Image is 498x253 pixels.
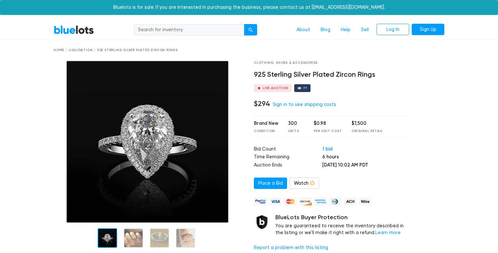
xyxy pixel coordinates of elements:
td: Auction Ends [254,162,322,170]
img: american_express-ae2a9f97a040b4b41f6397f7637041a5861d5f99d0716c09922aba4e24c8547d.png [314,197,327,206]
td: [DATE] 10:02 AM PDT [322,162,411,170]
a: Watch [290,178,319,189]
a: 1 bid [322,146,332,152]
a: About [291,24,315,36]
div: Home / Liquidation / 925 Sterling Silver Plated Zircon Rings [54,48,444,53]
img: visa-79caf175f036a155110d1892330093d4c38f53c55c9ec9e2c3a54a56571784bb.png [269,197,282,206]
a: Learn more [375,230,401,235]
a: BlueLots [54,25,94,34]
div: $0.98 [314,120,342,127]
img: buyer_protection_shield-3b65640a83011c7d3ede35a8e5a80bfdfaa6a97447f0071c1475b91a4b0b3d01.png [254,214,270,230]
td: 6 hours [322,153,411,162]
div: Live Auction [263,87,288,90]
div: Condition [254,129,278,134]
div: Per Unit Cost [314,129,342,134]
div: 300 [288,120,304,127]
div: Original Retail [352,129,383,134]
a: Sell [356,24,374,36]
a: Report a problem with this listing [254,245,328,250]
a: Sign in to see shipping costs [273,102,336,107]
img: mastercard-42073d1d8d11d6635de4c079ffdb20a4f30a903dc55d1612383a1b395dd17f39.png [284,197,297,206]
div: $7,500 [352,120,383,127]
div: You are guaranteed to receive the inventory described in the listing or we'll make it right with ... [275,214,411,236]
div: Units [288,129,304,134]
input: Search for inventory [134,24,244,36]
img: ach-b7992fed28a4f97f893c574229be66187b9afb3f1a8d16a4691d3d3140a8ab00.png [344,197,357,206]
div: Brand New [254,120,278,127]
a: Blog [315,24,336,36]
td: Bid Count [254,146,322,154]
div: 77 [303,87,308,90]
img: wire-908396882fe19aaaffefbd8e17b12f2f29708bd78693273c0e28e3a24408487f.png [359,197,372,206]
a: Log In [377,24,409,35]
a: Help [336,24,356,36]
img: discover-82be18ecfda2d062aad2762c1ca80e2d36a4073d45c9e0ffae68cd515fbd3d32.png [299,197,312,206]
h4: 925 Sterling Silver Plated Zircon Rings [254,71,411,79]
a: Place a Bid [254,178,287,189]
a: Sign Up [412,24,444,35]
img: paypal_credit-80455e56f6e1299e8d57f40c0dcee7b8cd4ae79b9eccbfc37e2480457ba36de9.png [254,197,267,206]
img: diners_club-c48f30131b33b1bb0e5d0e2dbd43a8bea4cb12cb2961413e2f4250e06c020426.png [329,197,342,206]
h5: BlueLots Buyer Protection [275,214,411,221]
td: Time Remaining [254,153,322,162]
h4: $294 [254,100,270,108]
div: Clothing, Shoes & Accessories [254,60,411,65]
img: ff063d75-f31e-4fd8-a842-6362cdc82afa-1749380224.jpg [66,60,229,223]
